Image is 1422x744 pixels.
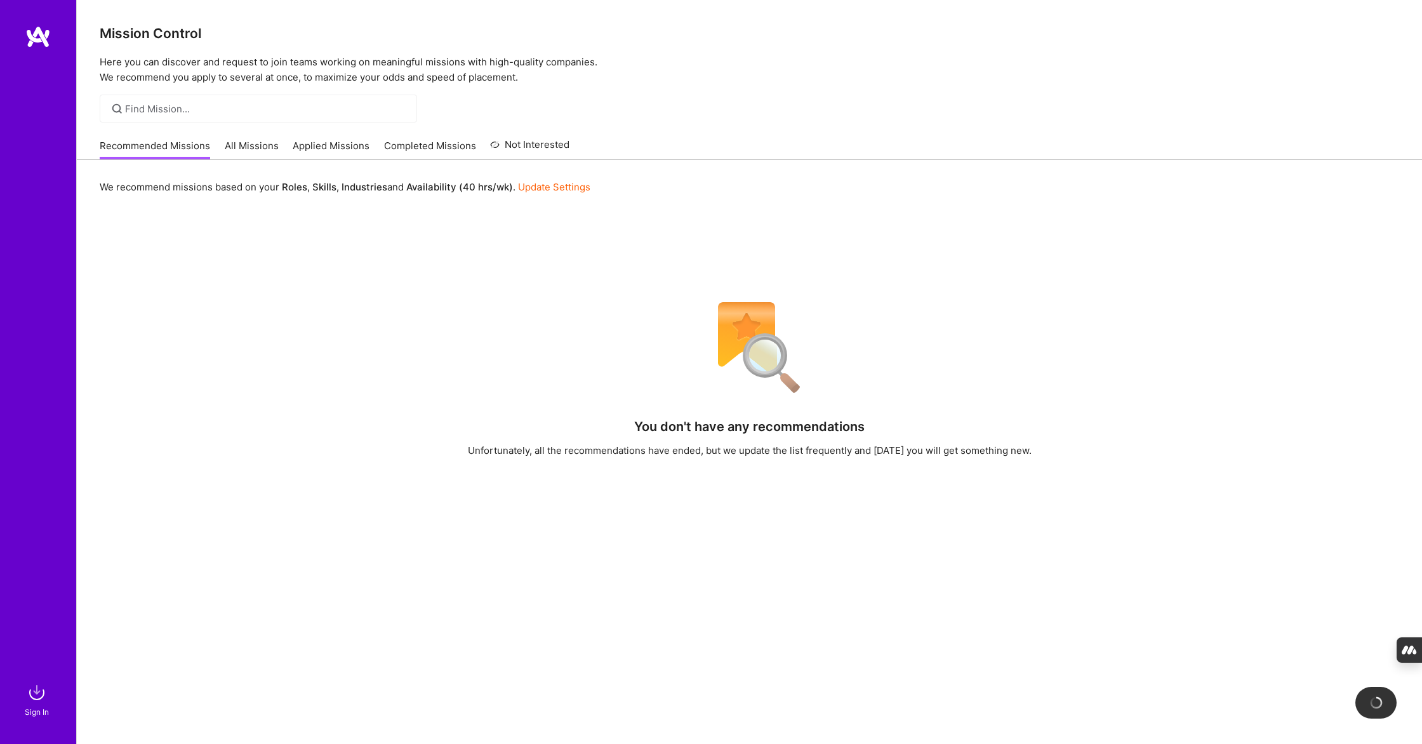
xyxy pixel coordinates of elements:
p: We recommend missions based on your , , and . [100,180,590,194]
b: Roles [282,181,307,193]
a: Applied Missions [293,139,369,160]
img: logo [25,25,51,48]
div: Sign In [25,705,49,719]
h3: Mission Control [100,25,1399,41]
b: Availability (40 hrs/wk) [406,181,513,193]
h4: You don't have any recommendations [634,419,865,434]
a: Completed Missions [384,139,476,160]
img: loading [1367,694,1384,711]
a: Update Settings [518,181,590,193]
a: Not Interested [490,137,569,160]
a: sign inSign In [27,680,50,719]
img: sign in [24,680,50,705]
i: icon SearchGrey [110,102,124,116]
input: Find Mission... [125,102,408,116]
a: All Missions [225,139,279,160]
b: Industries [342,181,387,193]
div: Unfortunately, all the recommendations have ended, but we update the list frequently and [DATE] y... [468,444,1032,457]
img: No Results [696,294,804,402]
p: Here you can discover and request to join teams working on meaningful missions with high-quality ... [100,55,1399,85]
b: Skills [312,181,336,193]
a: Recommended Missions [100,139,210,160]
